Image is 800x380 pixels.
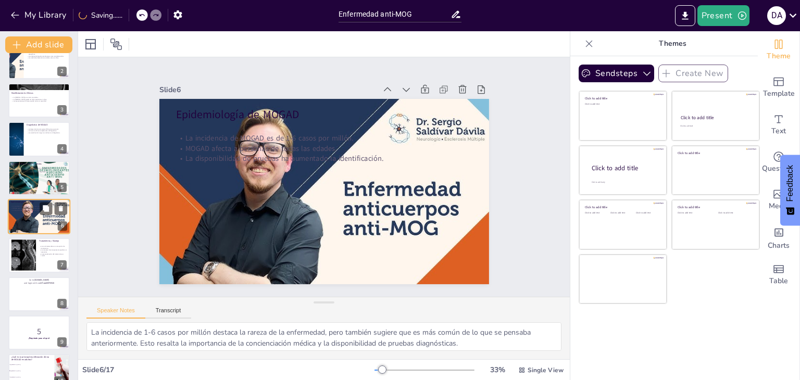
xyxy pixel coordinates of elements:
[39,249,67,253] p: Las terapias inmunosupresoras pueden ser necesarias.
[39,253,67,257] p: La personalización del tratamiento es crucial.
[39,239,67,243] p: Tratamiento y Manejo
[762,163,796,174] span: Questions
[10,376,54,377] span: c) [MEDICAL_DATA]
[11,92,67,95] p: Manifestaciones Clínicas
[79,10,122,20] div: Saving......
[8,122,70,156] div: 4
[585,212,608,214] div: Click to add text
[11,209,67,211] p: La disponibilidad de pruebas ha aumentado la identificación.
[57,260,67,270] div: 7
[27,128,67,130] p: La detección de anticuerpos MOG-IgG es esencial.
[585,96,659,100] div: Click to add title
[8,44,70,79] div: 2
[27,123,67,126] p: Diagnóstico de MOGAD
[592,164,658,173] div: Click to add title
[8,83,70,118] div: 3
[11,100,67,103] p: Las presentaciones clínicas pueden variar en severidad.
[82,36,99,53] div: Layout
[758,219,799,256] div: Add charts and graphs
[57,337,67,347] div: 9
[57,299,67,308] div: 8
[675,5,695,26] button: Export to PowerPoint
[485,365,510,375] div: 33 %
[681,115,750,121] div: Click to add title
[768,240,790,251] span: Charts
[592,181,657,184] div: Click to add body
[697,5,749,26] button: Present
[767,5,786,26] button: D A
[11,200,67,204] p: Epidemiología de MOGAD
[339,7,451,22] input: Insert title
[182,123,474,195] p: La disponibilidad de pruebas ha aumentado la identificación.
[82,365,374,375] div: Slide 6 / 17
[8,277,70,311] div: 8
[785,165,795,201] span: Feedback
[678,205,752,209] div: Click to add title
[29,337,50,339] strong: ¡Prepárate para el quiz!
[11,282,67,285] p: and login with code
[11,96,67,98] p: La [MEDICAL_DATA] es común en adultos.
[8,199,70,234] div: 6
[718,212,751,214] div: Click to add text
[758,69,799,106] div: Add ready made slides
[184,113,476,185] p: MOGAD afecta a personas de todas las edades.
[55,202,67,214] button: Delete Slide
[86,322,561,351] textarea: La incidencia de 1-6 casos por millón destaca la rareza de la enfermedad, pero también sugiere qu...
[767,6,786,25] div: D A
[11,162,67,165] p: Criterios Diagnósticos Propuestos
[11,326,67,337] p: 5
[58,221,67,231] div: 6
[27,55,67,57] p: La enfermedad puede manifestarse como encefalomielitis.
[528,366,564,374] span: Single View
[86,307,145,319] button: Speaker Notes
[27,132,67,134] p: Los estudios de imagen son útiles en el diagnóstico.
[678,150,752,155] div: Click to add title
[11,278,67,282] p: Go to
[27,57,67,59] p: La condición afecta tanto a adultos como a niños.
[27,130,67,132] p: La historia clínica complementa el diagnóstico.
[57,144,67,154] div: 4
[767,50,791,62] span: Theme
[769,200,789,212] span: Media
[40,202,52,214] button: Duplicate Slide
[771,125,786,137] span: Text
[678,212,710,214] div: Click to add text
[34,278,49,281] strong: [DOMAIN_NAME]
[758,181,799,219] div: Add images, graphics, shapes or video
[57,183,67,192] div: 5
[8,315,70,350] div: 9
[758,256,799,294] div: Add a table
[10,364,54,365] span: a) [MEDICAL_DATA]
[597,31,747,56] p: Themes
[680,125,749,128] div: Click to add text
[8,7,71,23] button: My Library
[57,67,67,76] div: 2
[585,205,659,209] div: Click to add title
[11,98,67,100] p: La [MEDICAL_DATA] puede ser más prevalente en niños.
[610,212,634,214] div: Click to add text
[780,155,800,225] button: Feedback - Show survey
[763,88,795,99] span: Template
[110,38,122,50] span: Position
[11,169,67,171] p: La colaboración internacional es clave.
[10,370,54,371] span: b) [MEDICAL_DATA]
[11,355,52,361] p: ¿Cuál es la principal manifestación clínica de MOGAD en adultos?
[579,65,654,82] button: Sendsteps
[57,105,67,115] div: 3
[27,51,67,55] p: La enfermedad anti-MOG se relaciona con anticuerpos específicos.
[758,31,799,69] div: Change the overall theme
[11,207,67,209] p: MOGAD afecta a personas de todas las edades.
[186,103,478,175] p: La incidencia de MOGAD es de 1-6 casos por millón.
[8,238,70,272] div: 7
[180,52,395,107] div: Slide 6
[636,212,659,214] div: Click to add text
[145,307,192,319] button: Transcript
[8,161,70,195] div: 5
[11,171,67,173] p: Los resultados de pruebas serológicas son importantes.
[39,246,67,249] p: Los corticosteroides son una opción de tratamiento.
[758,144,799,181] div: Get real-time input from your audience
[11,206,67,208] p: La incidencia de MOGAD es de 1-6 casos por millón.
[11,167,67,169] p: Los criterios diagnósticos buscan estandarizar el diagnóstico.
[5,36,72,53] button: Add slide
[758,106,799,144] div: Add text boxes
